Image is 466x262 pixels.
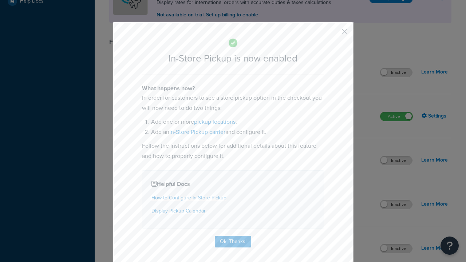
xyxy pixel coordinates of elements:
h4: Helpful Docs [151,180,315,188]
p: In order for customers to see a store pickup option in the checkout you will now need to do two t... [142,93,324,113]
li: Add an and configure it. [151,127,324,137]
p: Follow the instructions below for additional details about this feature and how to properly confi... [142,141,324,161]
button: Ok, Thanks! [215,236,251,247]
a: How to Configure In-Store Pickup [151,194,226,202]
li: Add one or more . [151,117,324,127]
a: pickup locations [194,118,236,126]
h2: In-Store Pickup is now enabled [142,53,324,64]
a: In-Store Pickup carrier [169,128,225,136]
h4: What happens now? [142,84,324,93]
a: Display Pickup Calendar [151,207,206,215]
